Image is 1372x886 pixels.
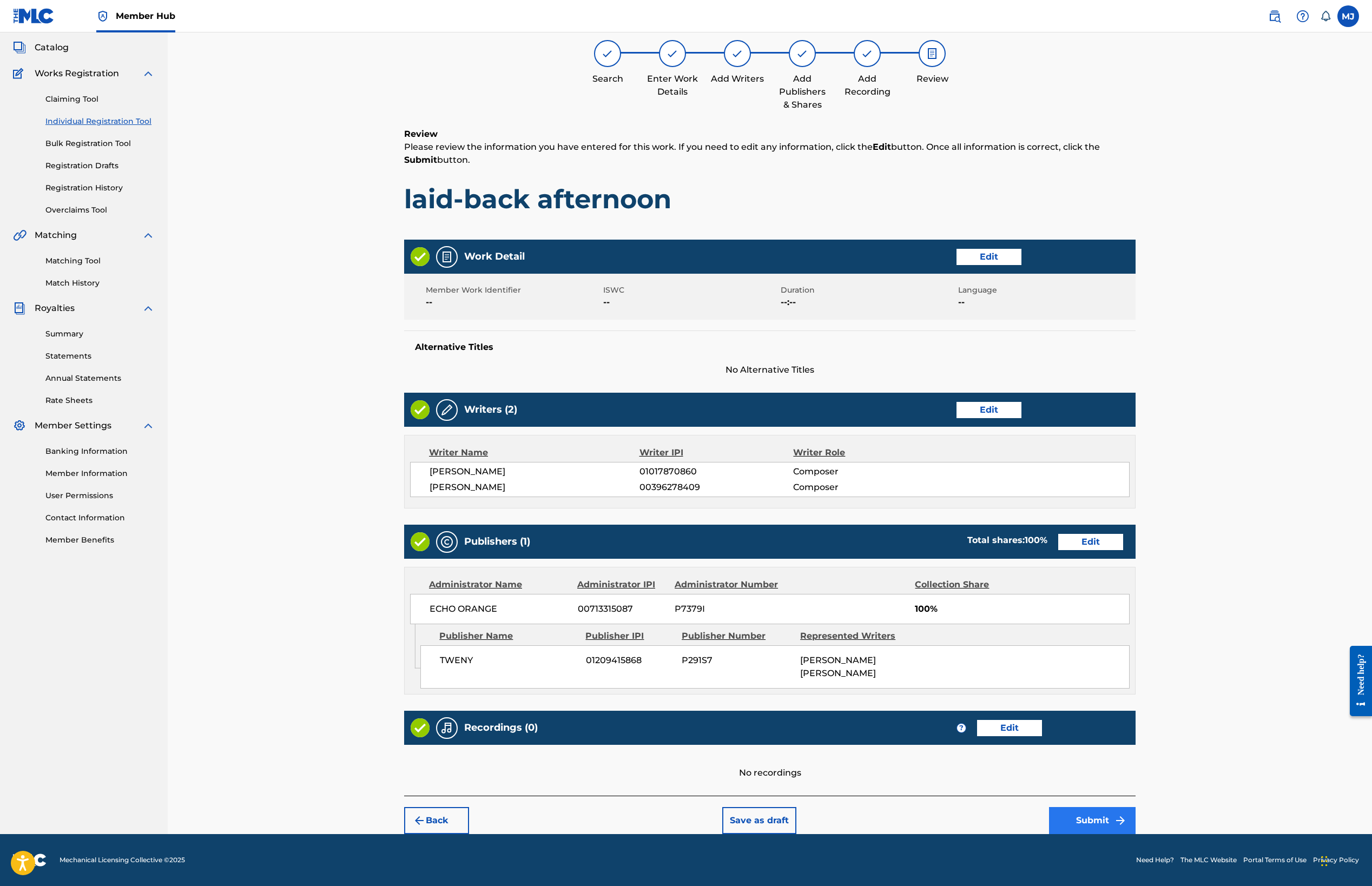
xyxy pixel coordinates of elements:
span: ECHO ORANGE [430,603,570,616]
strong: Submit [404,155,437,165]
span: Matching [35,229,77,242]
span: 100 % [1025,535,1047,545]
img: Top Rightsholder [96,10,109,23]
div: Enter Work Details [645,72,700,98]
button: Save as draft [722,807,796,834]
div: Add Recording [840,72,894,98]
span: TWENY [440,654,578,667]
h5: Work Detail [464,250,525,263]
a: Banking Information [45,446,155,457]
img: expand [142,67,155,80]
img: help [1296,10,1309,23]
span: -- [958,296,1133,309]
button: Edit [977,720,1042,736]
img: Valid [411,400,430,419]
a: The MLC Website [1180,855,1237,865]
h5: Recordings (0) [464,722,538,734]
a: Need Help? [1136,855,1174,865]
div: Notifications [1320,11,1331,22]
a: Portal Terms of Use [1243,855,1307,865]
img: search [1268,10,1281,23]
a: Contact Information [45,512,155,524]
img: Work Detail [440,250,453,263]
a: Statements [45,351,155,362]
img: Valid [411,247,430,266]
a: Registration History [45,182,155,194]
h5: Alternative Titles [415,342,1125,353]
p: Please review the information you have entered for this work. If you need to edit any information... [404,141,1136,167]
img: 7ee5dd4eb1f8a8e3ef2f.svg [413,814,426,827]
div: Administrator Name [429,578,569,591]
h1: laid-back afternoon [404,183,1136,215]
a: Matching Tool [45,255,155,267]
span: 01017870860 [639,465,793,478]
span: 00713315087 [578,603,667,616]
a: Individual Registration Tool [45,116,155,127]
img: step indicator icon for Review [926,47,939,60]
span: Member Work Identifier [426,285,601,296]
a: Claiming Tool [45,94,155,105]
a: User Permissions [45,490,155,501]
div: Add Publishers & Shares [775,72,829,111]
button: Back [404,807,469,834]
div: No recordings [404,745,1136,779]
span: Member Settings [35,419,111,432]
span: 100% [915,603,1129,616]
span: ISWC [603,285,778,296]
div: Glisser [1321,845,1328,877]
span: Duration [781,285,955,296]
div: Administrator IPI [577,578,667,591]
img: logo [13,854,47,867]
a: Bulk Registration Tool [45,138,155,149]
span: ? [957,724,966,732]
span: Mechanical Licensing Collective © 2025 [60,855,185,865]
a: Summary [45,328,155,340]
span: Works Registration [35,67,119,80]
span: No Alternative Titles [404,363,1136,376]
span: P7379I [675,603,787,616]
div: Writer Name [429,446,639,459]
span: Royalties [35,302,75,315]
span: Member Hub [116,10,175,22]
a: Public Search [1264,5,1285,27]
img: step indicator icon for Search [601,47,614,60]
span: Composer [793,465,933,478]
div: Help [1292,5,1314,27]
img: step indicator icon for Add Recording [861,47,874,60]
img: expand [142,302,155,315]
button: Edit [1058,534,1123,550]
h5: Publishers (1) [464,535,530,548]
div: Publisher Name [439,630,577,643]
span: [PERSON_NAME] [430,481,639,494]
img: Publishers [440,535,453,548]
h5: Writers (2) [464,404,517,416]
span: Catalog [35,41,69,54]
img: Valid [411,718,430,737]
a: Annual Statements [45,373,155,384]
button: Submit [1049,807,1136,834]
a: Overclaims Tool [45,204,155,216]
img: f7272a7cc735f4ea7f67.svg [1114,814,1127,827]
span: -- [426,296,601,309]
div: Writer IPI [639,446,794,459]
img: Matching [13,229,27,242]
span: [PERSON_NAME] [PERSON_NAME] [800,655,876,678]
a: Member Benefits [45,534,155,546]
a: Match History [45,277,155,289]
img: Royalties [13,302,26,315]
img: Catalog [13,41,26,54]
img: Member Settings [13,419,26,432]
img: step indicator icon for Add Publishers & Shares [796,47,809,60]
span: -- [603,296,778,309]
img: step indicator icon for Enter Work Details [666,47,679,60]
button: Edit [957,249,1021,265]
a: Registration Drafts [45,160,155,171]
div: Collection Share [915,578,1020,591]
img: Works Registration [13,67,27,80]
div: User Menu [1337,5,1359,27]
span: 00396278409 [639,481,793,494]
strong: Edit [873,142,891,152]
div: Review [905,72,959,85]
